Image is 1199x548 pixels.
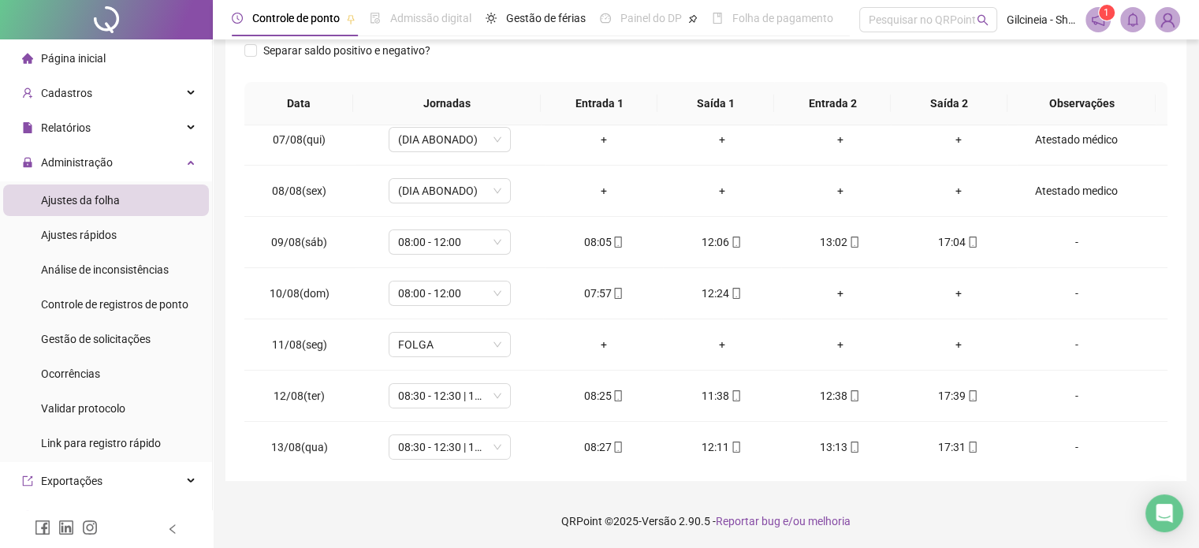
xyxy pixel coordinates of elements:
[41,156,113,169] span: Administração
[41,437,161,449] span: Link para registro rápido
[620,12,682,24] span: Painel do DP
[274,390,325,402] span: 12/08(ter)
[1030,233,1123,251] div: -
[794,438,887,456] div: 13:13
[41,509,99,522] span: Integrações
[912,336,1005,353] div: +
[794,233,887,251] div: 13:02
[22,157,33,168] span: lock
[642,515,676,527] span: Versão
[1099,5,1115,21] sup: 1
[1030,131,1123,148] div: Atestado médico
[273,133,326,146] span: 07/08(qui)
[1007,82,1156,125] th: Observações
[794,336,887,353] div: +
[794,285,887,302] div: +
[506,12,586,24] span: Gestão de férias
[729,442,742,453] span: mobile
[486,13,497,24] span: sun
[732,12,833,24] span: Folha de pagamento
[847,237,860,248] span: mobile
[398,333,501,356] span: FOLGA
[541,82,657,125] th: Entrada 1
[912,438,1005,456] div: 17:31
[41,194,120,207] span: Ajustes da folha
[41,263,169,276] span: Análise de inconsistências
[257,42,437,59] span: Separar saldo positivo e negativo?
[729,288,742,299] span: mobile
[712,13,723,24] span: book
[912,387,1005,404] div: 17:39
[272,185,326,197] span: 08/08(sex)
[912,285,1005,302] div: +
[398,384,501,408] span: 08:30 - 12:30 | 13:30 - 17:30
[611,237,624,248] span: mobile
[398,179,501,203] span: (DIA ABONADO)
[22,88,33,99] span: user-add
[1020,95,1143,112] span: Observações
[398,230,501,254] span: 08:00 - 12:00
[676,336,769,353] div: +
[847,442,860,453] span: mobile
[398,435,501,459] span: 08:30 - 12:30 | 13:30 - 17:30
[41,475,102,487] span: Exportações
[22,475,33,486] span: export
[398,128,501,151] span: (DIA ABONADO)
[82,520,98,535] span: instagram
[912,182,1005,199] div: +
[794,182,887,199] div: +
[847,390,860,401] span: mobile
[346,14,356,24] span: pushpin
[688,14,698,24] span: pushpin
[676,131,769,148] div: +
[774,82,891,125] th: Entrada 2
[966,237,978,248] span: mobile
[657,82,774,125] th: Saída 1
[58,520,74,535] span: linkedin
[271,236,327,248] span: 09/08(sáb)
[611,390,624,401] span: mobile
[1104,7,1109,18] span: 1
[676,285,769,302] div: 12:24
[41,229,117,241] span: Ajustes rápidos
[676,182,769,199] div: +
[270,287,330,300] span: 10/08(dom)
[729,237,742,248] span: mobile
[557,285,650,302] div: 07:57
[557,182,650,199] div: +
[1126,13,1140,27] span: bell
[557,387,650,404] div: 08:25
[716,515,851,527] span: Reportar bug e/ou melhoria
[611,288,624,299] span: mobile
[1091,13,1105,27] span: notification
[232,13,243,24] span: clock-circle
[167,524,178,535] span: left
[966,390,978,401] span: mobile
[729,390,742,401] span: mobile
[272,338,327,351] span: 11/08(seg)
[676,438,769,456] div: 12:11
[966,442,978,453] span: mobile
[244,82,353,125] th: Data
[891,82,1007,125] th: Saída 2
[41,367,100,380] span: Ocorrências
[557,438,650,456] div: 08:27
[41,402,125,415] span: Validar protocolo
[41,121,91,134] span: Relatórios
[794,131,887,148] div: +
[1145,494,1183,532] div: Open Intercom Messenger
[912,233,1005,251] div: 17:04
[390,12,471,24] span: Admissão digital
[41,333,151,345] span: Gestão de solicitações
[22,53,33,64] span: home
[676,387,769,404] div: 11:38
[1030,336,1123,353] div: -
[557,131,650,148] div: +
[1007,11,1076,28] span: Gilcineia - Shoes store
[22,122,33,133] span: file
[41,52,106,65] span: Página inicial
[676,233,769,251] div: 12:06
[353,82,541,125] th: Jornadas
[1156,8,1179,32] img: 78913
[611,442,624,453] span: mobile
